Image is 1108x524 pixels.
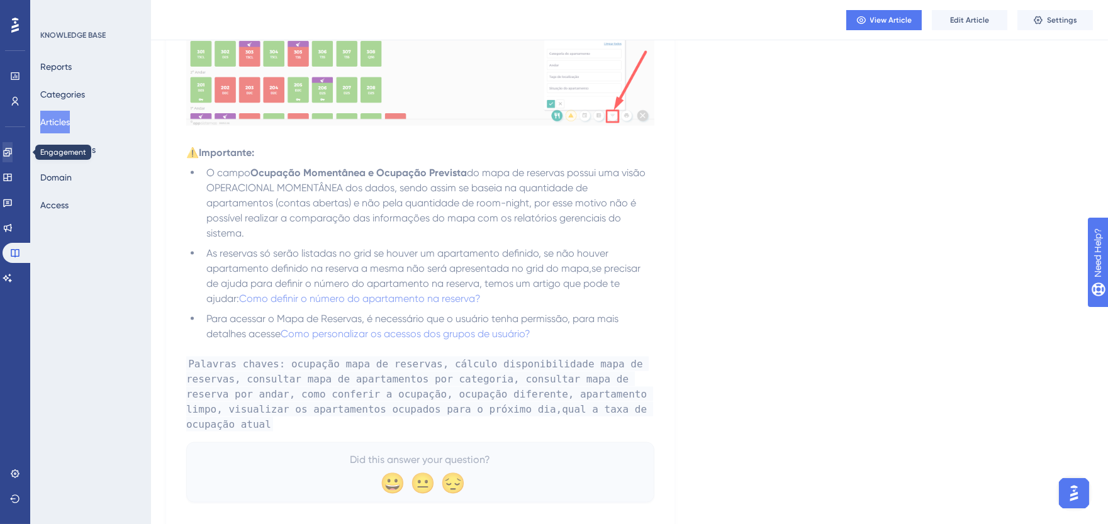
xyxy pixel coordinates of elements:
[281,328,530,340] a: Como personalizar os acessos dos grupos de usuário?
[40,111,70,133] button: Articles
[932,10,1007,30] button: Edit Article
[40,166,72,189] button: Domain
[186,357,653,432] span: Palavras chaves: ocupação mapa de reservas, cálculo disponibilidade mapa de reservas, consultar m...
[40,55,72,78] button: Reports
[186,147,254,159] strong: ⚠️Importante:
[1047,15,1077,25] span: Settings
[1055,474,1093,512] iframe: UserGuiding AI Assistant Launcher
[40,138,96,161] button: Page Settings
[206,167,250,179] span: O campo
[206,247,643,304] span: As reservas só serão listadas no grid se houver um apartamento definido, se não houver apartament...
[950,15,989,25] span: Edit Article
[239,293,481,304] a: Como definir o número do apartamento na reserva?
[250,167,467,179] strong: Ocupação Momentânea e Ocupação Prevista
[30,3,79,18] span: Need Help?
[206,313,621,340] span: Para acessar o Mapa de Reservas, é necessário que o usuário tenha permissão, para mais detalhes a...
[40,194,69,216] button: Access
[206,167,648,239] span: do mapa de reservas possui uma visão OPERACIONAL MOMENTÂNEA dos dados, sendo assim se baseia na q...
[350,452,491,467] span: Did this answer your question?
[1017,10,1093,30] button: Settings
[870,15,912,25] span: View Article
[40,83,85,106] button: Categories
[40,30,106,40] div: KNOWLEDGE BASE
[846,10,922,30] button: View Article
